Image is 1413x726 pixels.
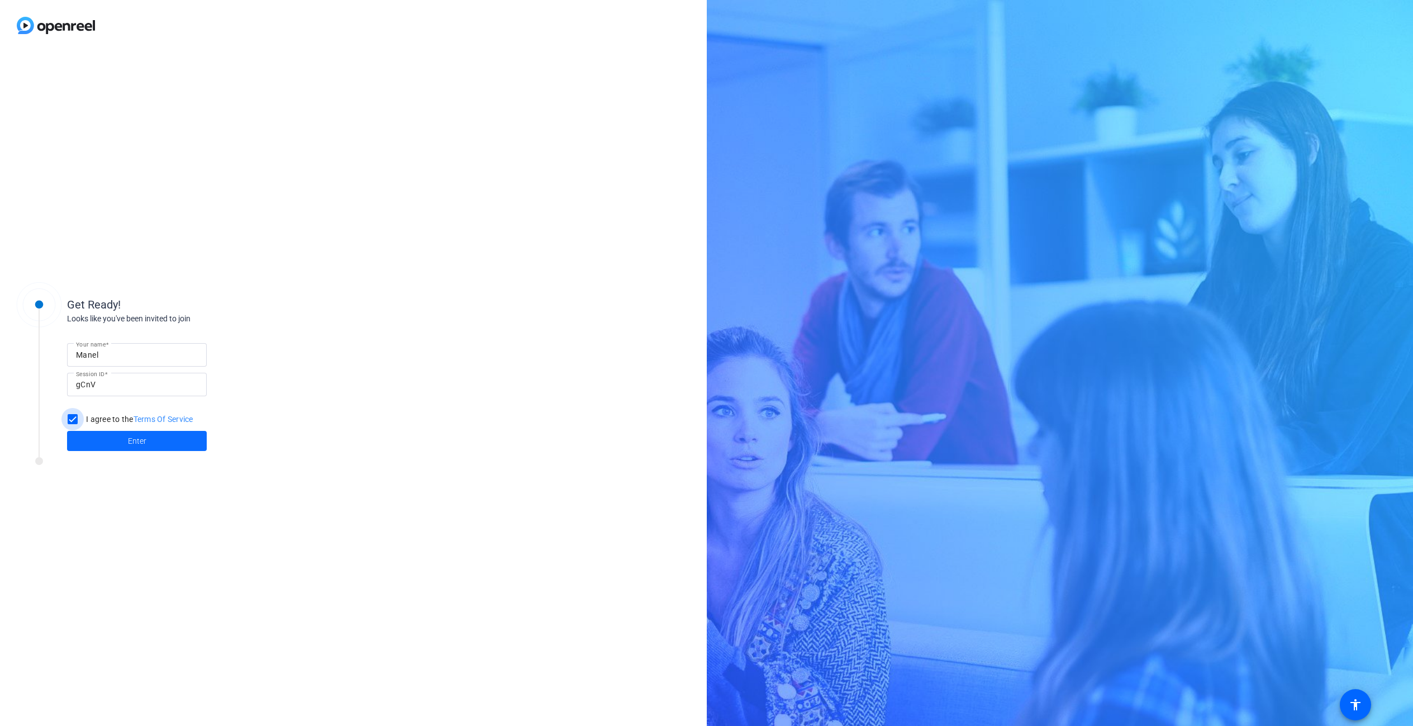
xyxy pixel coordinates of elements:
a: Terms Of Service [134,415,193,424]
mat-icon: accessibility [1349,698,1362,711]
div: Looks like you've been invited to join [67,313,291,325]
label: I agree to the [84,414,193,425]
mat-label: Session ID [76,371,104,377]
div: Get Ready! [67,296,291,313]
mat-label: Your name [76,341,106,348]
span: Enter [128,435,146,447]
button: Enter [67,431,207,451]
